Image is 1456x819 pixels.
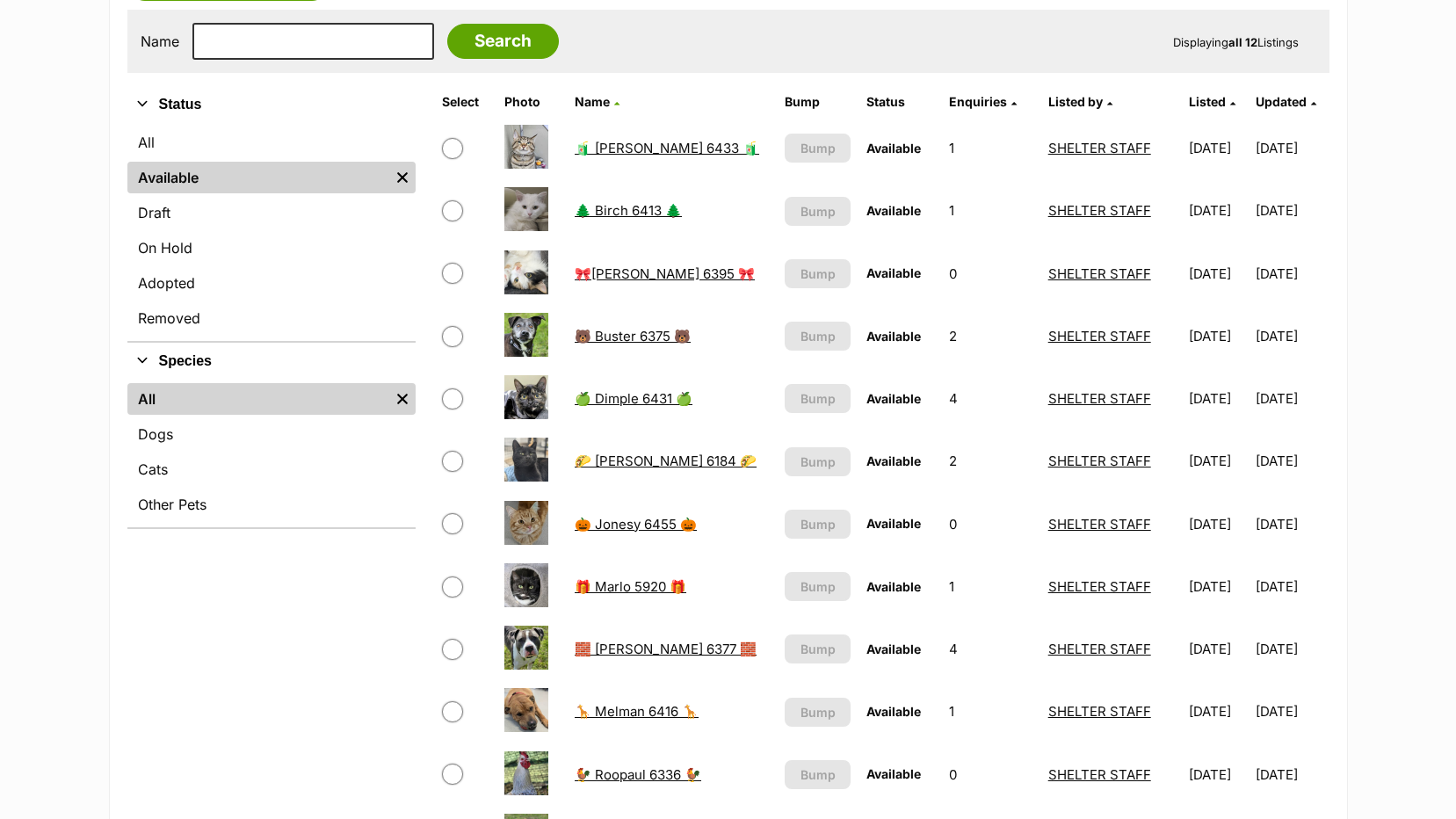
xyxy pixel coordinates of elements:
td: [DATE] [1182,681,1254,742]
td: [DATE] [1256,431,1328,491]
td: [DATE] [1256,368,1328,429]
th: Status [859,88,941,116]
td: [DATE] [1182,494,1254,554]
a: SHELTER STAFF [1048,328,1151,344]
td: [DATE] [1256,494,1328,554]
div: Species [127,380,416,527]
strong: all 12 [1228,35,1257,49]
span: Updated [1256,94,1307,109]
span: Available [866,391,921,406]
a: 🐻 Buster 6375 🐻 [575,328,691,344]
span: Bump [800,453,836,471]
a: On Hold [127,232,416,264]
a: 🌲 Birch 6413 🌲 [575,202,682,219]
td: [DATE] [1256,180,1328,241]
span: Displaying Listings [1173,35,1299,49]
a: Available [127,162,389,193]
a: 🍏 Dimple 6431 🍏 [575,390,692,407]
span: Available [866,329,921,344]
td: 4 [942,368,1039,429]
button: Status [127,93,416,116]
td: 1 [942,118,1039,178]
td: [DATE] [1182,118,1254,178]
a: All [127,383,389,415]
a: Listed by [1048,94,1112,109]
a: Dogs [127,418,416,450]
th: Select [435,88,496,116]
td: [DATE] [1256,744,1328,805]
a: Name [575,94,619,109]
td: [DATE] [1256,118,1328,178]
td: [DATE] [1182,368,1254,429]
button: Bump [785,384,850,413]
button: Bump [785,447,850,476]
a: 🧃 [PERSON_NAME] 6433 🧃 [575,140,759,156]
span: Available [866,641,921,656]
td: [DATE] [1256,243,1328,304]
span: Available [866,704,921,719]
a: Removed [127,302,416,334]
div: Status [127,123,416,341]
a: SHELTER STAFF [1048,453,1151,469]
td: 0 [942,744,1039,805]
a: SHELTER STAFF [1048,703,1151,720]
button: Species [127,350,416,373]
span: Name [575,94,610,109]
span: Available [866,453,921,468]
button: Bump [785,510,850,539]
td: 1 [942,681,1039,742]
a: Enquiries [949,94,1017,109]
td: [DATE] [1182,744,1254,805]
th: Bump [778,88,857,116]
td: 1 [942,180,1039,241]
a: 🦒 Melman 6416 🦒 [575,703,699,720]
a: Adopted [127,267,416,299]
span: Bump [800,265,836,283]
a: SHELTER STAFF [1048,140,1151,156]
span: Available [866,766,921,781]
a: Remove filter [389,383,416,415]
label: Name [141,33,179,49]
td: [DATE] [1182,556,1254,617]
a: Updated [1256,94,1316,109]
button: Bump [785,572,850,601]
td: [DATE] [1182,243,1254,304]
a: Remove filter [389,162,416,193]
a: Draft [127,197,416,228]
td: 0 [942,243,1039,304]
td: 2 [942,431,1039,491]
button: Bump [785,259,850,288]
span: Bump [800,515,836,533]
a: Cats [127,453,416,485]
td: [DATE] [1256,619,1328,679]
td: 1 [942,556,1039,617]
td: [DATE] [1182,431,1254,491]
a: SHELTER STAFF [1048,641,1151,657]
span: Bump [800,703,836,721]
button: Bump [785,760,850,789]
a: 🎀[PERSON_NAME] 6395 🎀 [575,265,755,282]
th: Photo [497,88,566,116]
a: SHELTER STAFF [1048,578,1151,595]
span: Bump [800,202,836,221]
span: Bump [800,640,836,658]
span: Available [866,579,921,594]
a: SHELTER STAFF [1048,202,1151,219]
a: 🐓 Roopaul 6336 🐓 [575,766,701,783]
a: 🌮 [PERSON_NAME] 6184 🌮 [575,453,757,469]
span: Listed by [1048,94,1103,109]
span: Bump [800,577,836,596]
td: [DATE] [1182,306,1254,366]
td: [DATE] [1182,619,1254,679]
a: SHELTER STAFF [1048,390,1151,407]
span: Bump [800,389,836,408]
a: 🎁 Marlo 5920 🎁 [575,578,686,595]
a: Listed [1189,94,1235,109]
span: Bump [800,327,836,345]
span: translation missing: en.admin.listings.index.attributes.enquiries [949,94,1007,109]
span: Available [866,203,921,218]
a: SHELTER STAFF [1048,265,1151,282]
td: [DATE] [1182,180,1254,241]
td: [DATE] [1256,556,1328,617]
span: Bump [800,765,836,784]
